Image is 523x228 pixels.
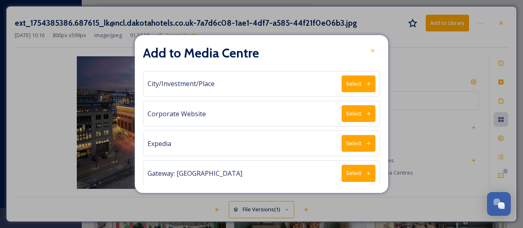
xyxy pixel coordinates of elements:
span: Corporate Website [148,109,206,119]
button: Select [342,75,375,92]
span: City/Investment/Place [148,79,215,89]
span: Expedia [148,139,171,148]
button: Select [342,105,375,122]
h2: Add to Media Centre [143,43,259,63]
button: Select [342,135,375,152]
button: Open Chat [487,192,511,216]
button: Select [342,165,375,182]
span: Gateway: [GEOGRAPHIC_DATA] [148,168,242,178]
